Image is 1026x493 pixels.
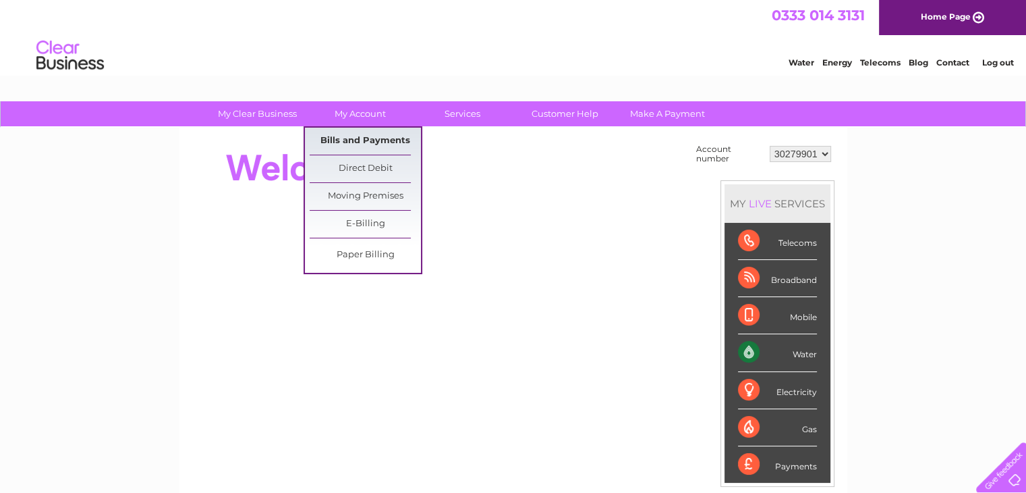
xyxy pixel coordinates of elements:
div: Telecoms [738,223,817,260]
div: Broadband [738,260,817,297]
a: Paper Billing [310,242,421,269]
div: Water [738,334,817,371]
a: E-Billing [310,211,421,238]
img: logo.png [36,35,105,76]
a: Services [407,101,518,126]
div: Clear Business is a trading name of Verastar Limited (registered in [GEOGRAPHIC_DATA] No. 3667643... [195,7,832,66]
a: Blog [909,57,928,68]
a: Energy [822,57,852,68]
a: Make A Payment [612,101,723,126]
a: Water [789,57,814,68]
a: Contact [936,57,969,68]
div: Payments [738,446,817,483]
a: Bills and Payments [310,128,421,155]
div: Gas [738,409,817,446]
a: 0333 014 3131 [772,7,865,24]
td: Account number [693,141,766,167]
div: Electricity [738,372,817,409]
a: Log out [981,57,1013,68]
a: Customer Help [509,101,621,126]
a: My Account [304,101,416,126]
div: MY SERVICES [724,184,830,223]
a: My Clear Business [202,101,313,126]
div: Mobile [738,297,817,334]
a: Direct Debit [310,155,421,182]
div: LIVE [746,197,774,210]
a: Telecoms [860,57,901,68]
a: Moving Premises [310,183,421,210]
